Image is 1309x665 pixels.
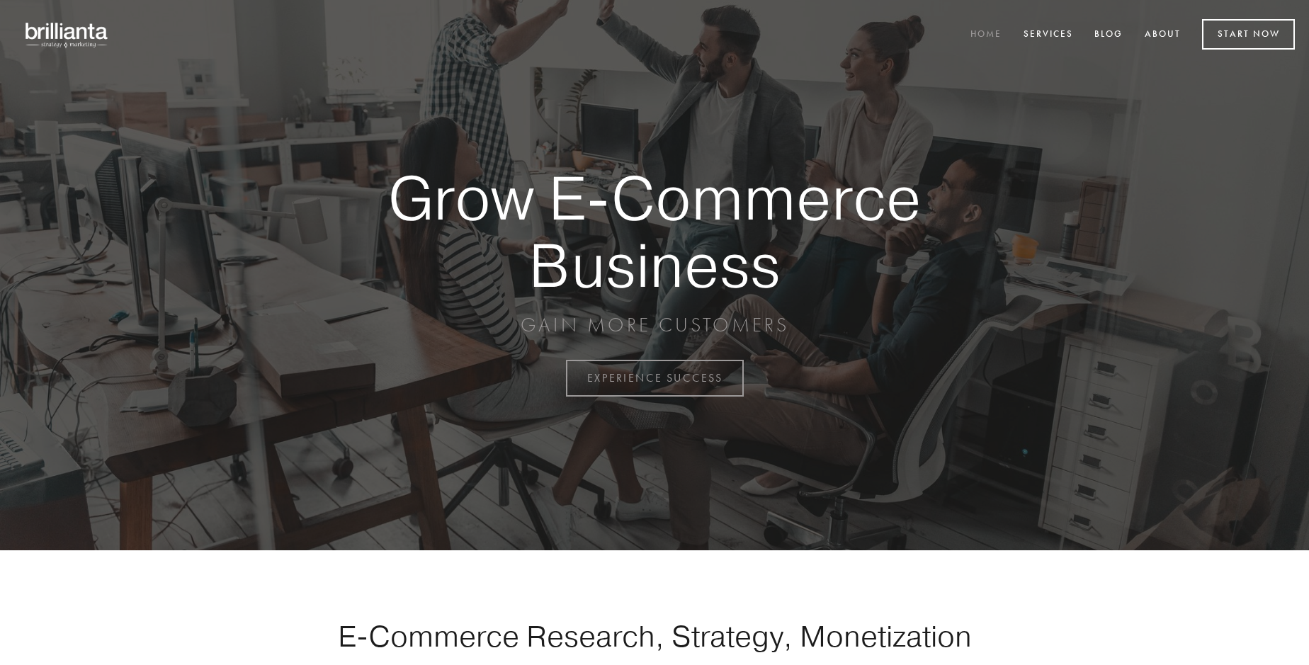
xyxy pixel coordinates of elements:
a: Home [961,23,1011,47]
a: About [1135,23,1190,47]
strong: Grow E-Commerce Business [339,164,970,298]
h1: E-Commerce Research, Strategy, Monetization [293,618,1016,654]
img: brillianta - research, strategy, marketing [14,14,120,55]
p: GAIN MORE CUSTOMERS [339,312,970,338]
a: Blog [1085,23,1132,47]
a: EXPERIENCE SUCCESS [566,360,744,397]
a: Start Now [1202,19,1295,50]
a: Services [1014,23,1082,47]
